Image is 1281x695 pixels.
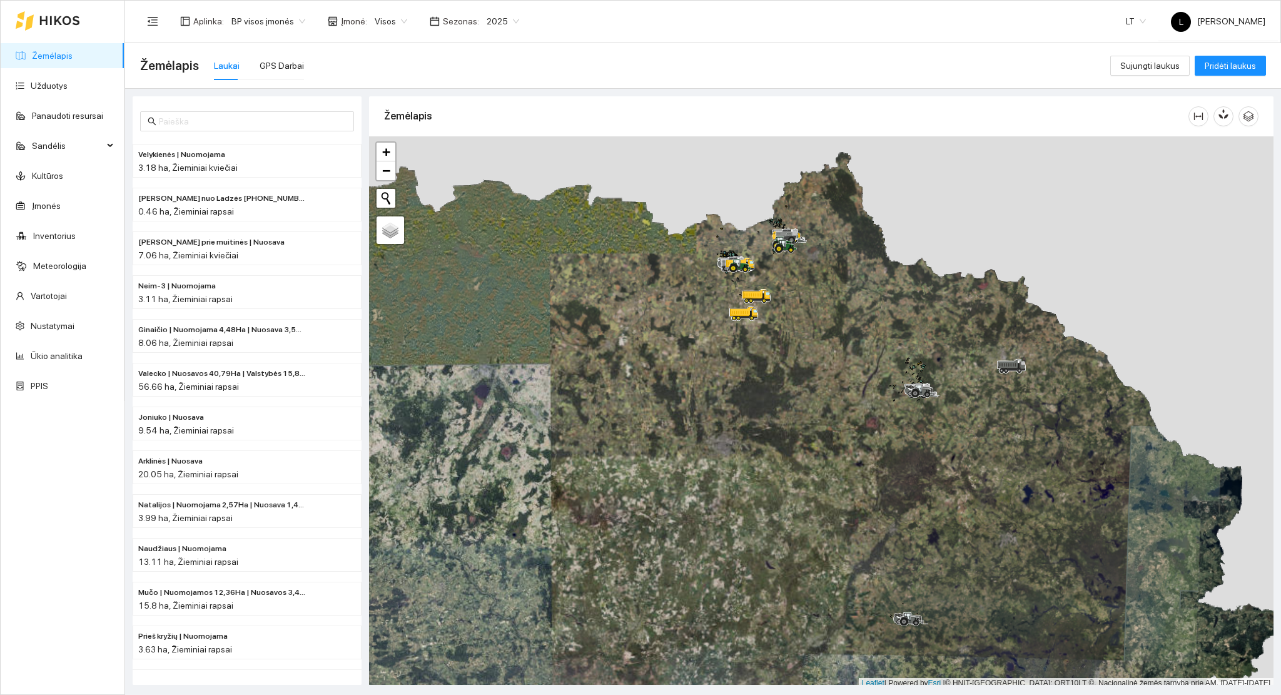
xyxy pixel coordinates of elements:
span: search [148,117,156,126]
span: 7.06 ha, Žieminiai kviečiai [138,250,238,260]
span: Naudžiaus | Nuomojama [138,543,226,555]
span: 13.11 ha, Žieminiai rapsai [138,557,238,567]
span: Sezonas : [443,14,479,28]
span: Sujungti laukus [1120,59,1180,73]
span: 2025 [487,12,519,31]
button: column-width [1188,106,1208,126]
a: Meteorologija [33,261,86,271]
div: Žemėlapis [384,98,1188,134]
span: L [1179,12,1183,32]
span: Velykienės | Nuomojama [138,149,225,161]
span: menu-fold [147,16,158,27]
span: 3.99 ha, Žieminiai rapsai [138,513,233,523]
span: 56.66 ha, Žieminiai rapsai [138,382,239,392]
span: [PERSON_NAME] [1171,16,1265,26]
button: Sujungti laukus [1110,56,1190,76]
div: Laukai [214,59,240,73]
span: Valecko | Nuosavos 40,79Ha | Valstybės 15,87Ha [138,368,306,380]
a: Layers [377,216,404,244]
span: Įmonė : [341,14,367,28]
span: Ginaičio | Nuomojama 4,48Ha | Nuosava 3,58Ha [138,324,306,336]
span: column-width [1189,111,1208,121]
div: | Powered by © HNIT-[GEOGRAPHIC_DATA]; ORT10LT ©, Nacionalinė žemės tarnyba prie AM, [DATE]-[DATE] [859,678,1273,689]
input: Paieška [159,114,347,128]
span: Rolando prie muitinės | Nuosava [138,236,285,248]
a: Vartotojai [31,291,67,301]
span: 3.63 ha, Žieminiai rapsai [138,644,232,654]
a: Sujungti laukus [1110,61,1190,71]
span: Aplinka : [193,14,224,28]
span: layout [180,16,190,26]
a: Įmonės [32,201,61,211]
a: Žemėlapis [32,51,73,61]
a: Leaflet [862,679,884,687]
span: Žemėlapis [140,56,199,76]
a: Zoom in [377,143,395,161]
span: Sandėlis [32,133,103,158]
span: Neim-3 | Nuomojama [138,280,216,292]
span: LT [1126,12,1146,31]
a: Esri [928,679,941,687]
span: 8.06 ha, Žieminiai rapsai [138,338,233,348]
button: Initiate a new search [377,189,395,208]
a: Užduotys [31,81,68,91]
a: Pridėti laukus [1195,61,1266,71]
span: 9.54 ha, Žieminiai rapsai [138,425,234,435]
span: Natalijos | Nuomojama 2,57Ha | Nuosava 1,42Ha [138,499,306,511]
span: 15.8 ha, Žieminiai rapsai [138,601,233,611]
span: Paškevičiaus Felikso nuo Ladzės (2) 229525-2470 - 2 [138,193,306,205]
button: Pridėti laukus [1195,56,1266,76]
span: + [382,144,390,160]
span: shop [328,16,338,26]
span: calendar [430,16,440,26]
a: Panaudoti resursai [32,111,103,121]
span: 20.05 ha, Žieminiai rapsai [138,469,238,479]
span: 0.46 ha, Žieminiai rapsai [138,206,234,216]
a: PPIS [31,381,48,391]
a: Kultūros [32,171,63,181]
span: BP visos įmonės [231,12,305,31]
span: | [943,679,945,687]
span: − [382,163,390,178]
a: Nustatymai [31,321,74,331]
a: Inventorius [33,231,76,241]
span: Mučo | Nuomojamos 12,36Ha | Nuosavos 3,44Ha [138,587,306,599]
span: Pridėti laukus [1205,59,1256,73]
span: 3.11 ha, Žieminiai rapsai [138,294,233,304]
span: 3.18 ha, Žieminiai kviečiai [138,163,238,173]
a: Ūkio analitika [31,351,83,361]
span: Joniuko | Nuosava [138,412,204,424]
span: Arklinės | Nuosava [138,455,203,467]
span: Visos [375,12,407,31]
div: GPS Darbai [260,59,304,73]
a: Zoom out [377,161,395,180]
button: menu-fold [140,9,165,34]
span: Prieš kryžių | Nuomojama [138,631,228,642]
